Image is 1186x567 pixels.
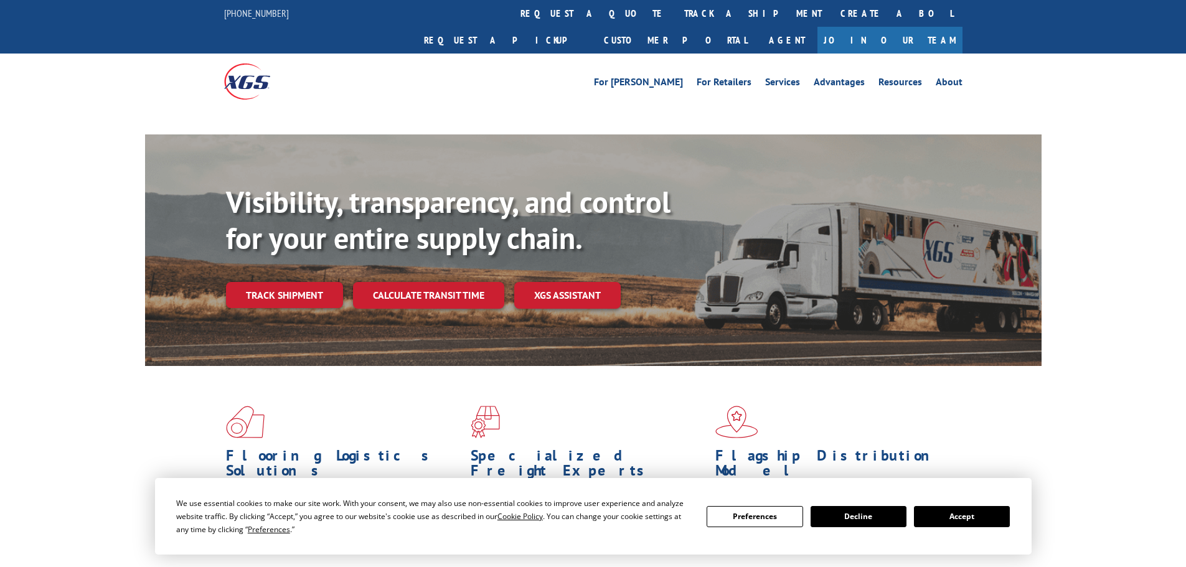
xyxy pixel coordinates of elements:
[715,448,951,484] h1: Flagship Distribution Model
[594,77,683,91] a: For [PERSON_NAME]
[497,511,543,522] span: Cookie Policy
[765,77,800,91] a: Services
[226,448,461,484] h1: Flooring Logistics Solutions
[817,27,962,54] a: Join Our Team
[226,182,671,257] b: Visibility, transparency, and control for your entire supply chain.
[707,506,802,527] button: Preferences
[936,77,962,91] a: About
[415,27,595,54] a: Request a pickup
[914,506,1010,527] button: Accept
[471,448,706,484] h1: Specialized Freight Experts
[514,282,621,309] a: XGS ASSISTANT
[756,27,817,54] a: Agent
[715,406,758,438] img: xgs-icon-flagship-distribution-model-red
[176,497,692,536] div: We use essential cookies to make our site work. With your consent, we may also use non-essential ...
[226,282,343,308] a: Track shipment
[811,506,906,527] button: Decline
[226,406,265,438] img: xgs-icon-total-supply-chain-intelligence-red
[248,524,290,535] span: Preferences
[155,478,1032,555] div: Cookie Consent Prompt
[814,77,865,91] a: Advantages
[471,406,500,438] img: xgs-icon-focused-on-flooring-red
[224,7,289,19] a: [PHONE_NUMBER]
[595,27,756,54] a: Customer Portal
[878,77,922,91] a: Resources
[697,77,751,91] a: For Retailers
[353,282,504,309] a: Calculate transit time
